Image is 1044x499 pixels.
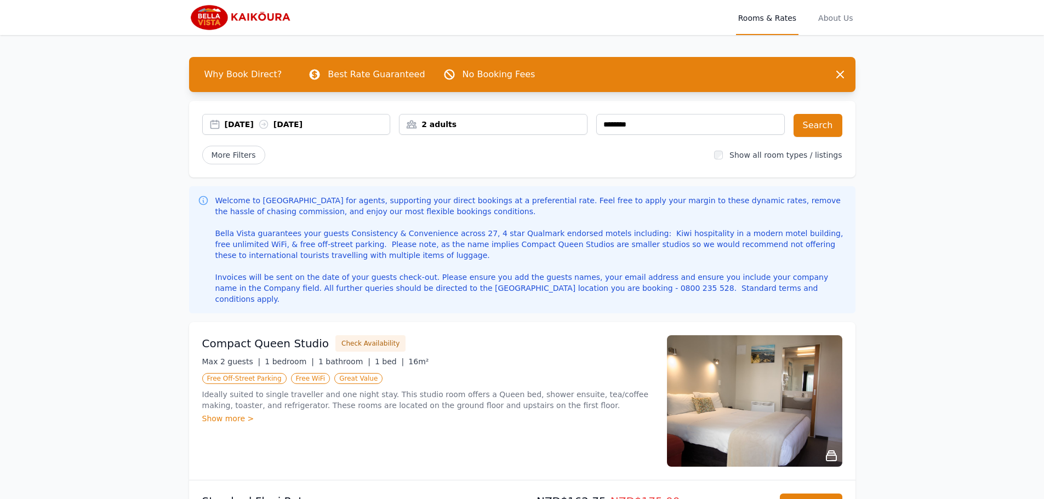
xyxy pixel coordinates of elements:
span: Free Off-Street Parking [202,373,287,384]
div: 2 adults [400,119,587,130]
span: Great Value [334,373,383,384]
p: Best Rate Guaranteed [328,68,425,81]
span: 1 bedroom | [265,357,314,366]
img: Bella Vista Kaikoura [189,4,295,31]
span: 1 bathroom | [318,357,370,366]
span: More Filters [202,146,265,164]
div: [DATE] [DATE] [225,119,390,130]
button: Check Availability [335,335,406,352]
p: No Booking Fees [463,68,535,81]
div: Show more > [202,413,654,424]
button: Search [794,114,842,137]
label: Show all room types / listings [729,151,842,159]
span: 1 bed | [375,357,404,366]
p: Ideally suited to single traveller and one night stay. This studio room offers a Queen bed, showe... [202,389,654,411]
span: 16m² [408,357,429,366]
span: Why Book Direct? [196,64,291,85]
p: Welcome to [GEOGRAPHIC_DATA] for agents, supporting your direct bookings at a preferential rate. ... [215,195,847,305]
span: Max 2 guests | [202,357,261,366]
h3: Compact Queen Studio [202,336,329,351]
span: Free WiFi [291,373,330,384]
